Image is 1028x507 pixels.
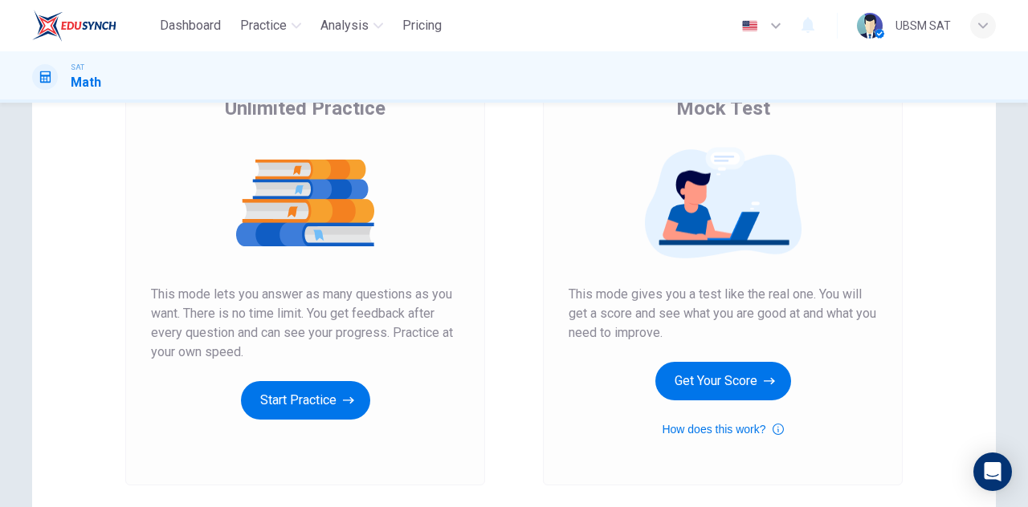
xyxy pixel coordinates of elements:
[402,16,442,35] span: Pricing
[740,20,760,32] img: en
[655,362,791,400] button: Get Your Score
[240,16,287,35] span: Practice
[234,11,308,40] button: Practice
[32,10,116,42] img: EduSynch logo
[569,285,877,343] span: This mode gives you a test like the real one. You will get a score and see what you are good at a...
[71,73,101,92] h1: Math
[662,420,783,439] button: How does this work?
[895,16,951,35] div: UBSM SAT
[676,95,770,121] span: Mock Test
[32,10,153,42] a: EduSynch logo
[160,16,221,35] span: Dashboard
[153,11,227,40] button: Dashboard
[320,16,369,35] span: Analysis
[857,13,883,39] img: Profile picture
[71,62,84,73] span: SAT
[151,285,459,362] span: This mode lets you answer as many questions as you want. There is no time limit. You get feedback...
[314,11,390,40] button: Analysis
[396,11,448,40] button: Pricing
[973,452,1012,491] div: Open Intercom Messenger
[241,381,370,420] button: Start Practice
[225,95,385,121] span: Unlimited Practice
